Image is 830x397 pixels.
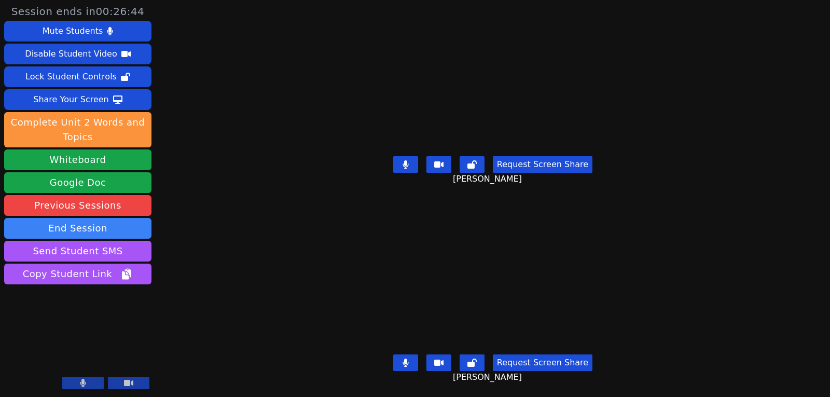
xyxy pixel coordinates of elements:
[96,5,145,18] time: 00:26:44
[493,354,592,371] button: Request Screen Share
[4,66,151,87] button: Lock Student Controls
[4,172,151,193] a: Google Doc
[4,89,151,110] button: Share Your Screen
[4,112,151,147] button: Complete Unit 2 Words and Topics
[4,21,151,42] button: Mute Students
[453,173,524,185] span: [PERSON_NAME]
[4,264,151,284] button: Copy Student Link
[11,4,145,19] span: Session ends in
[4,149,151,170] button: Whiteboard
[4,241,151,262] button: Send Student SMS
[43,23,103,39] div: Mute Students
[23,267,133,281] span: Copy Student Link
[453,371,524,384] span: [PERSON_NAME]
[4,44,151,64] button: Disable Student Video
[25,69,117,85] div: Lock Student Controls
[33,91,109,108] div: Share Your Screen
[493,156,592,173] button: Request Screen Share
[25,46,117,62] div: Disable Student Video
[4,218,151,239] button: End Session
[4,195,151,216] a: Previous Sessions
